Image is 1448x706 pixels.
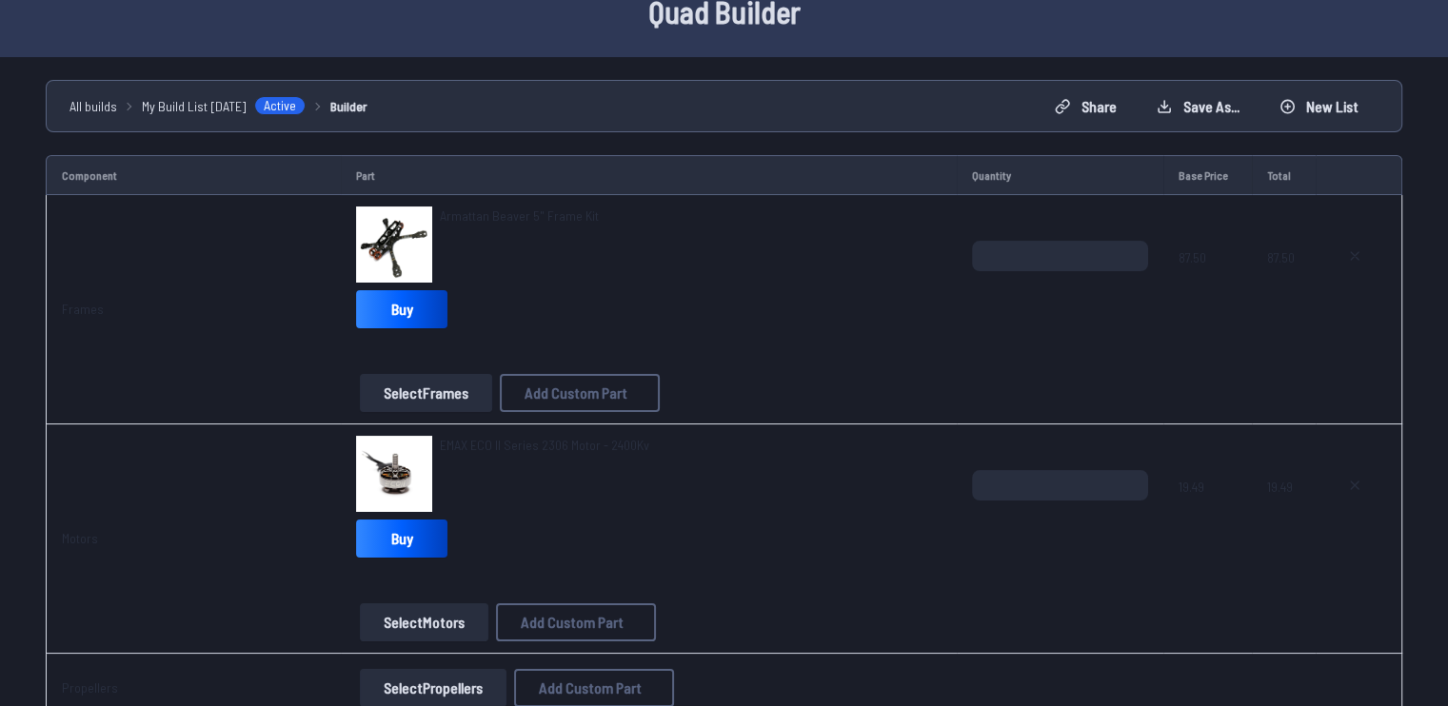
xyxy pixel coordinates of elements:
span: 19.49 [1267,470,1300,561]
td: Component [46,155,341,195]
span: Add Custom Part [539,680,642,696]
a: All builds [69,96,117,116]
button: SelectMotors [360,603,488,641]
span: Add Custom Part [521,615,624,630]
button: Add Custom Part [500,374,660,412]
a: Frames [62,301,104,317]
span: EMAX ECO II Series 2306 Motor - 2400Kv [440,437,649,453]
span: 87.50 [1179,241,1236,332]
a: SelectFrames [356,374,496,412]
a: Buy [356,290,447,328]
a: Motors [62,530,98,546]
img: image [356,436,432,512]
button: Share [1039,91,1133,122]
span: 87.50 [1267,241,1300,332]
a: SelectMotors [356,603,492,641]
a: Builder [330,96,367,116]
img: image [356,206,432,283]
button: New List [1263,91,1375,122]
button: Add Custom Part [496,603,656,641]
a: Propellers [62,679,118,696]
span: Add Custom Part [525,385,627,401]
a: My Build List [DATE]Active [142,96,306,116]
span: My Build List [DATE] [142,96,247,116]
a: EMAX ECO II Series 2306 Motor - 2400Kv [440,436,649,455]
td: Part [341,155,957,195]
button: SelectFrames [360,374,492,412]
span: Active [254,96,306,115]
td: Base Price [1163,155,1251,195]
td: Total [1252,155,1316,195]
span: 19.49 [1179,470,1236,561]
a: Buy [356,520,447,558]
button: Save as... [1141,91,1256,122]
span: Armattan Beaver 5" Frame Kit [440,207,599,224]
a: Armattan Beaver 5" Frame Kit [440,206,599,226]
td: Quantity [957,155,1164,195]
